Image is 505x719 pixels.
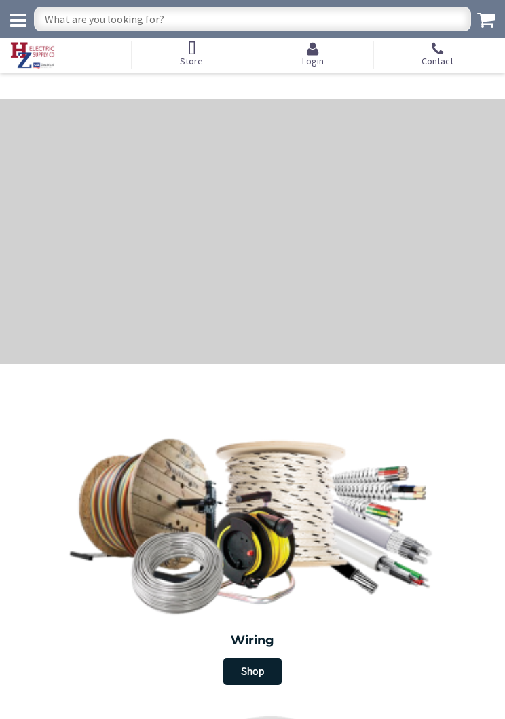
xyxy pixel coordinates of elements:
input: What are you looking for? [34,7,471,31]
span: Shop [223,658,282,685]
a: Contact [422,41,453,66]
h2: Wiring [7,634,498,648]
img: HZ Electric Supply [10,42,55,69]
span: Login [302,55,324,67]
a: Store [180,41,203,66]
a: Login [302,41,324,66]
span: Contact [422,56,453,66]
span: Store [180,55,203,67]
